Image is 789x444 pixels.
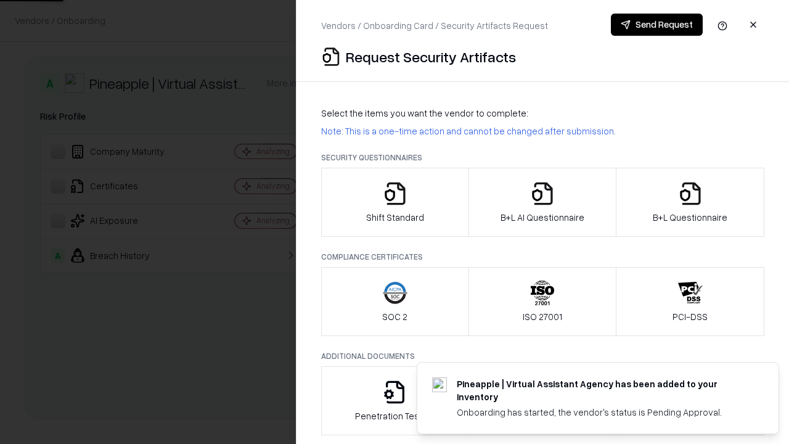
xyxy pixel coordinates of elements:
[468,168,617,237] button: B+L AI Questionnaire
[616,267,764,336] button: PCI-DSS
[321,366,469,435] button: Penetration Testing
[346,47,516,67] p: Request Security Artifacts
[501,211,584,224] p: B+L AI Questionnaire
[366,211,424,224] p: Shift Standard
[468,267,617,336] button: ISO 27001
[321,19,548,32] p: Vendors / Onboarding Card / Security Artifacts Request
[611,14,703,36] button: Send Request
[672,310,708,323] p: PCI-DSS
[457,406,749,419] div: Onboarding has started, the vendor's status is Pending Approval.
[523,310,562,323] p: ISO 27001
[616,168,764,237] button: B+L Questionnaire
[321,168,469,237] button: Shift Standard
[432,377,447,392] img: trypineapple.com
[321,125,764,138] p: Note: This is a one-time action and cannot be changed after submission.
[321,107,764,120] p: Select the items you want the vendor to complete:
[321,252,764,262] p: Compliance Certificates
[321,267,469,336] button: SOC 2
[457,377,749,403] div: Pineapple | Virtual Assistant Agency has been added to your inventory
[321,351,764,361] p: Additional Documents
[321,152,764,163] p: Security Questionnaires
[355,409,435,422] p: Penetration Testing
[653,211,727,224] p: B+L Questionnaire
[382,310,407,323] p: SOC 2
